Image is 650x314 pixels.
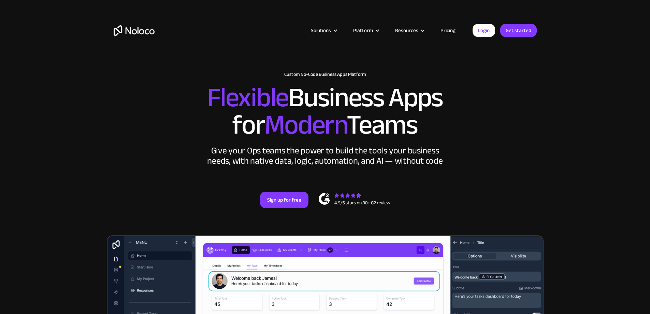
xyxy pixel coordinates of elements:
h1: Custom No-Code Business Apps Platform [114,72,537,77]
div: Platform [353,26,373,35]
div: Resources [395,26,418,35]
a: Get started [500,24,537,37]
a: home [114,25,155,36]
a: Sign up for free [260,192,308,208]
div: Solutions [311,26,331,35]
a: Login [473,24,495,37]
div: Solutions [302,26,345,35]
a: Pricing [432,26,464,35]
span: Flexible [207,72,288,123]
div: Give your Ops teams the power to build the tools your business needs, with native data, logic, au... [206,146,445,166]
span: Modern [264,99,347,150]
h2: Business Apps for Teams [114,84,537,139]
div: Resources [387,26,432,35]
div: Platform [345,26,387,35]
